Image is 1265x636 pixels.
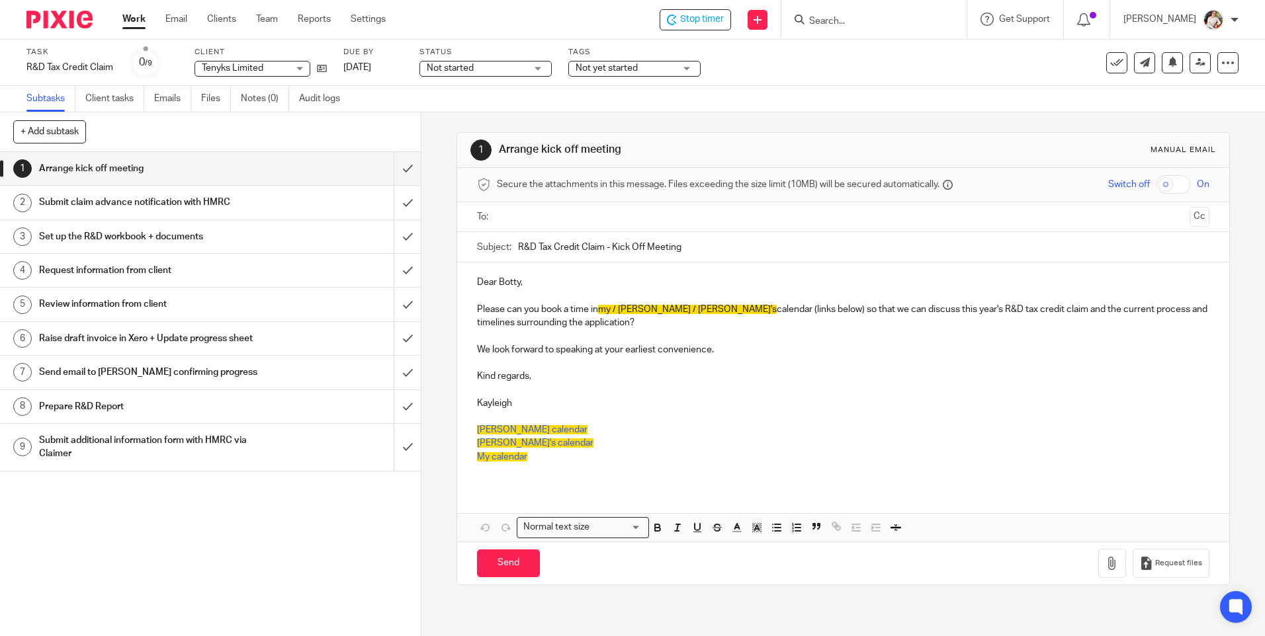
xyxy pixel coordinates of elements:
img: Pixie [26,11,93,28]
h1: Submit claim advance notification with HMRC [39,192,267,212]
small: /9 [145,60,152,67]
span: [DATE] [343,63,371,72]
label: Client [195,47,327,58]
a: Reports [298,13,331,26]
p: [PERSON_NAME] [1123,13,1196,26]
a: Files [201,86,231,112]
span: On [1197,178,1209,191]
span: Request files [1155,558,1202,569]
div: 0 [139,55,152,70]
h1: Set up the R&D workbook + documents [39,227,267,247]
span: Stop timer [680,13,724,26]
div: 1 [13,159,32,178]
a: [PERSON_NAME]'s calendar [477,438,593,448]
a: Work [122,13,146,26]
input: Search for option [593,520,641,534]
a: Clients [207,13,236,26]
a: Email [165,13,187,26]
label: Due by [343,47,403,58]
div: 7 [13,363,32,381]
button: Request files [1133,549,1209,578]
label: Status [419,47,552,58]
label: To: [477,210,492,223]
img: Kayleigh%20Henson.jpeg [1203,9,1224,30]
a: Notes (0) [241,86,289,112]
h1: Submit additional information form with HMRC via Claimer [39,430,267,464]
div: R&amp;D Tax Credit Claim [26,61,113,74]
div: 4 [13,261,32,280]
span: Switch off [1108,178,1150,191]
div: 9 [13,438,32,456]
div: 8 [13,397,32,416]
h1: Raise draft invoice in Xero + Update progress sheet [39,329,267,348]
p: Kind regards, [477,370,1209,383]
div: Search for option [517,517,649,537]
h1: Arrange kick off meeting [39,159,267,179]
input: Send [477,549,540,578]
span: my / [PERSON_NAME] / [PERSON_NAME]'s [598,305,777,314]
label: Task [26,47,113,58]
div: Manual email [1151,145,1216,155]
span: Not yet started [576,63,638,73]
a: Team [256,13,278,26]
div: 5 [13,296,32,314]
h1: Review information from client [39,294,267,314]
div: Tenyks Limited - R&D Tax Credit Claim [660,9,731,30]
div: 6 [13,329,32,348]
a: Client tasks [85,86,144,112]
p: We look forward to speaking at your earliest convenience. [477,343,1209,356]
label: Tags [568,47,701,58]
h1: Prepare R&D Report [39,397,267,417]
p: Kayleigh [477,397,1209,410]
h1: Arrange kick off meeting [499,143,871,157]
div: 3 [13,227,32,246]
p: Please can you book a time in calendar (links below) so that we can discuss this year's R&D tax c... [477,303,1209,330]
a: Audit logs [299,86,350,112]
h1: Request information from client [39,260,267,280]
span: Tenyks Limited [202,63,263,73]
a: [PERSON_NAME] calendar [477,425,588,434]
span: Get Support [999,15,1050,24]
div: 1 [470,139,492,161]
div: R&D Tax Credit Claim [26,61,113,74]
button: + Add subtask [13,120,86,143]
span: Not started [427,63,474,73]
label: Subject: [477,241,511,254]
span: Secure the attachments in this message. Files exceeding the size limit (10MB) will be secured aut... [497,178,939,191]
a: Subtasks [26,86,75,112]
a: My calendar [477,452,527,461]
span: Normal text size [520,520,592,534]
button: Cc [1190,207,1209,227]
p: Dear Botty, [477,276,1209,289]
a: Settings [351,13,386,26]
input: Search [808,16,927,28]
div: 2 [13,194,32,212]
h1: Send email to [PERSON_NAME] confirming progress [39,362,267,382]
a: Emails [154,86,191,112]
